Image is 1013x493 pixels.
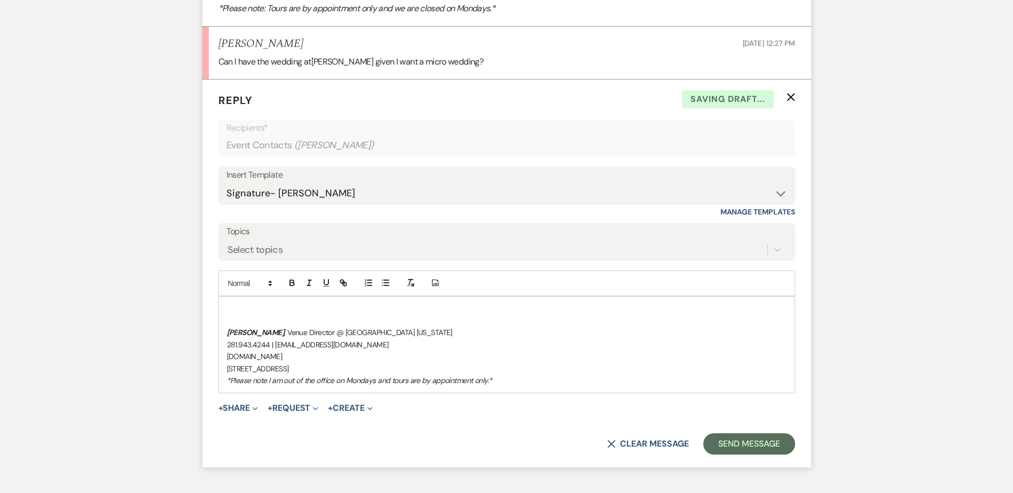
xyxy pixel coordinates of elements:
span: [PERSON_NAME] given I want a micro wedding? [311,56,483,67]
button: Create [328,404,372,412]
p: Can I have the wedding at [218,55,795,69]
span: + [328,404,333,412]
button: Clear message [607,440,688,448]
p: Recipients* [226,121,787,135]
label: Topics [226,224,787,240]
button: Request [268,404,318,412]
span: + [268,404,272,412]
span: Reply [218,93,253,107]
p: , Venue Director @ [GEOGRAPHIC_DATA] [US_STATE] [227,327,787,338]
span: ( [PERSON_NAME] ) [294,138,374,153]
span: [DATE] 12:27 PM [743,38,795,48]
div: Event Contacts [226,135,787,156]
h5: [PERSON_NAME] [218,37,303,51]
div: Insert Template [226,168,787,183]
em: *Please note I am out of the office on Mondays and tours are by appointment only.* [227,376,492,385]
p: 281.943.4244 | [EMAIL_ADDRESS][DOMAIN_NAME] [227,339,787,351]
span: Saving draft... [682,90,774,108]
div: Select topics [227,242,283,257]
p: [STREET_ADDRESS] [227,363,787,375]
p: [DOMAIN_NAME] [227,351,787,362]
a: Manage Templates [720,207,795,217]
button: Send Message [703,433,795,455]
button: Share [218,404,258,412]
span: + [218,404,223,412]
em: *Please note: Tours are by appointment only and we are closed on Mondays.* [218,3,496,14]
em: [PERSON_NAME] [227,328,285,337]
